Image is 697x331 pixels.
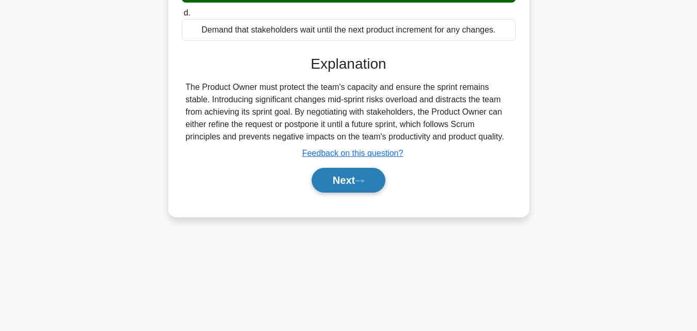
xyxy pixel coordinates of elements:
[184,8,190,17] span: d.
[188,55,510,73] h3: Explanation
[182,19,516,41] div: Demand that stakeholders wait until the next product increment for any changes.
[302,149,403,157] a: Feedback on this question?
[312,168,385,193] button: Next
[186,81,512,143] div: The Product Owner must protect the team's capacity and ensure the sprint remains stable. Introduc...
